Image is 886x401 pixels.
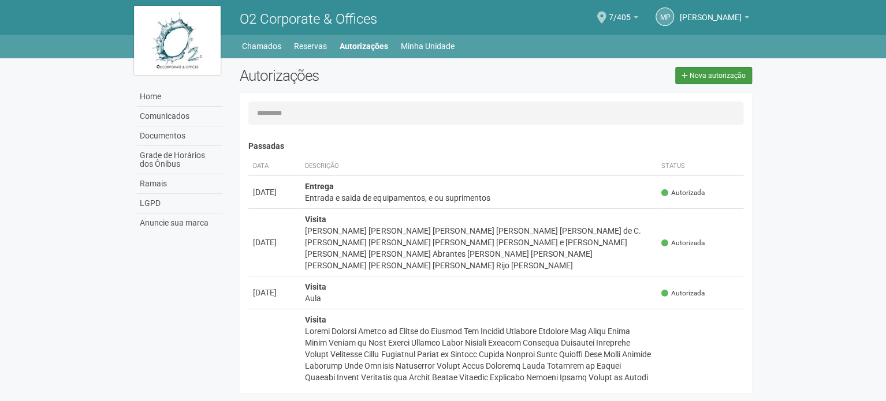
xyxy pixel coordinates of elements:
[137,126,222,146] a: Documentos
[661,238,705,248] span: Autorizada
[137,174,222,194] a: Ramais
[305,182,334,191] strong: Entrega
[137,146,222,174] a: Grade de Horários dos Ônibus
[253,237,296,248] div: [DATE]
[401,38,455,54] a: Minha Unidade
[305,215,326,224] strong: Visita
[137,213,222,233] a: Anuncie sua marca
[137,87,222,107] a: Home
[137,194,222,213] a: LGPD
[253,186,296,198] div: [DATE]
[305,315,326,324] strong: Visita
[305,225,652,271] div: [PERSON_NAME] [PERSON_NAME] [PERSON_NAME] [PERSON_NAME] [PERSON_NAME] de C. [PERSON_NAME] [PERSON...
[137,107,222,126] a: Comunicados
[305,282,326,291] strong: Visita
[300,157,657,176] th: Descrição
[690,72,746,80] span: Nova autorização
[240,67,487,84] h2: Autorizações
[305,192,652,204] div: Entrada e saida de equipamentos, e ou suprimentos
[340,38,388,54] a: Autorizações
[661,288,705,298] span: Autorizada
[240,11,377,27] span: O2 Corporate & Offices
[305,293,652,304] div: Aula
[661,188,705,198] span: Autorizada
[657,157,743,176] th: Status
[680,2,742,22] span: Marcia Porto
[253,287,296,298] div: [DATE]
[134,6,221,75] img: logo.jpg
[680,14,749,24] a: [PERSON_NAME]
[609,14,638,24] a: 7/405
[248,157,300,176] th: Data
[248,142,743,151] h4: Passadas
[294,38,327,54] a: Reservas
[242,38,281,54] a: Chamados
[609,2,631,22] span: 7/405
[675,67,752,84] a: Nova autorização
[656,8,674,26] a: MP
